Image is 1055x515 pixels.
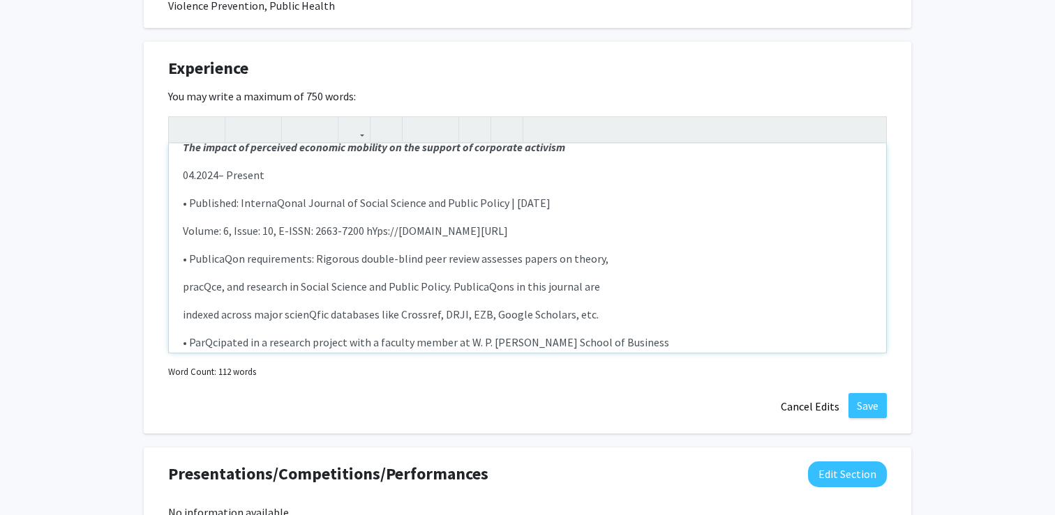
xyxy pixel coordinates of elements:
button: Save [848,393,887,418]
button: Insert Image [374,117,398,141]
p: • PublicaQon requirements: Rigorous double-blind peer review assesses papers on theory, [183,250,872,267]
button: Undo (Ctrl + Z) [172,117,197,141]
button: Ordered list [431,117,455,141]
button: Remove format [463,117,487,141]
p: 04.2024 [183,167,872,183]
em: The impact of perceived economic mobility on the support of corporate activism [183,140,565,154]
span: Presentations/Competitions/Performances [168,461,488,486]
button: Cancel Edits [772,393,848,420]
small: Word Count: 112 words [168,365,256,378]
iframe: Chat [10,452,59,505]
button: Subscript [310,117,334,141]
button: Unordered list [406,117,431,141]
button: Emphasis (Ctrl + I) [253,117,278,141]
button: Fullscreen [858,117,883,141]
button: Superscript [285,117,310,141]
button: Edit Presentations/Competitions/Performances [808,461,887,487]
p: indexed across major scienQfic databases like Crossref, DRJI, EZB, Google Scholars, etc. [183,306,872,323]
p: • Published: InternaQonal Journal of Social Science and Public Policy | [DATE] [183,194,872,211]
p: • ParQcipated in a research project with a faculty member at W. P. [PERSON_NAME] School of Business [183,334,872,351]
button: Link [342,117,366,141]
span: – Present [218,168,264,182]
p: pracQce, and research in Social Science and Public Policy. PublicaQons in this journal are [183,278,872,295]
div: Note to users with screen readers: Please deactivate our accessibility plugin for this page as it... [169,144,886,353]
button: Insert horizontal rule [495,117,519,141]
button: Redo (Ctrl + Y) [197,117,221,141]
span: Experience [168,56,248,81]
label: You may write a maximum of 750 words: [168,88,356,105]
p: Volume: 6, Issue: 10, E-ISSN: 2663-7200 hYps://[DOMAIN_NAME][URL] [183,222,872,239]
button: Strong (Ctrl + B) [229,117,253,141]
